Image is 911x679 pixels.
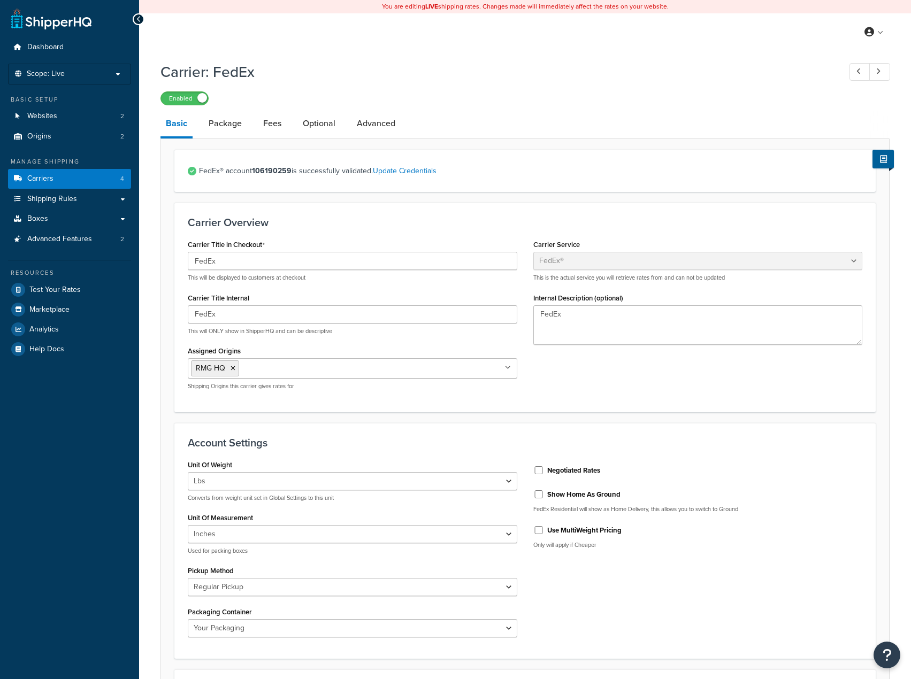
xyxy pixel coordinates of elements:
textarea: FedEx [533,305,863,345]
li: Carriers [8,169,131,189]
a: Optional [297,111,341,136]
span: Analytics [29,325,59,334]
label: Show Home As Ground [547,490,621,499]
label: Internal Description (optional) [533,294,623,302]
a: Next Record [869,63,890,81]
div: Resources [8,268,131,277]
p: This will ONLY show in ShipperHQ and can be descriptive [188,327,517,335]
button: Show Help Docs [872,150,894,168]
h1: Carrier: FedEx [160,61,830,82]
b: LIVE [425,2,438,11]
a: Advanced Features2 [8,229,131,249]
label: Assigned Origins [188,347,241,355]
span: Scope: Live [27,70,65,79]
div: Basic Setup [8,95,131,104]
label: Pickup Method [188,567,234,575]
a: Basic [160,111,193,138]
a: Marketplace [8,300,131,319]
a: Fees [258,111,287,136]
a: Websites2 [8,106,131,126]
span: Help Docs [29,345,64,354]
label: Carrier Service [533,241,580,249]
span: Boxes [27,214,48,223]
span: Dashboard [27,43,64,52]
a: Boxes [8,209,131,229]
label: Enabled [161,92,208,105]
label: Carrier Title Internal [188,294,249,302]
label: Unit Of Measurement [188,514,253,522]
div: Manage Shipping [8,157,131,166]
label: Use MultiWeight Pricing [547,526,622,535]
label: Unit Of Weight [188,461,232,469]
span: Origins [27,132,51,141]
strong: 106190259 [252,165,292,176]
li: Origins [8,127,131,146]
span: Marketplace [29,305,70,314]
a: Test Your Rates [8,280,131,299]
p: This will be displayed to customers at checkout [188,274,517,282]
span: 2 [120,235,124,244]
span: Advanced Features [27,235,92,244]
a: Analytics [8,320,131,339]
span: 4 [120,174,124,183]
span: Shipping Rules [27,195,77,204]
p: Used for packing boxes [188,547,517,555]
span: 2 [120,132,124,141]
a: Help Docs [8,339,131,359]
label: Packaging Container [188,608,252,616]
span: Websites [27,112,57,121]
a: Package [203,111,247,136]
a: Origins2 [8,127,131,146]
button: Open Resource Center [874,642,900,668]
li: Websites [8,106,131,126]
a: Carriers4 [8,169,131,189]
span: 2 [120,112,124,121]
a: Shipping Rules [8,189,131,209]
li: Advanced Features [8,229,131,249]
span: RMG HQ [196,362,225,374]
h3: Account Settings [188,437,862,449]
a: Advanced [351,111,401,136]
a: Update Credentials [373,165,437,176]
label: Carrier Title in Checkout [188,241,265,249]
span: Test Your Rates [29,286,81,295]
p: Converts from weight unit set in Global Settings to this unit [188,494,517,502]
p: FedEx Residential will show as Home Delivery, this allows you to switch to Ground [533,505,863,513]
p: This is the actual service you will retrieve rates from and can not be updated [533,274,863,282]
a: Previous Record [849,63,870,81]
p: Only will apply if Cheaper [533,541,863,549]
span: Carriers [27,174,53,183]
a: Dashboard [8,37,131,57]
p: Shipping Origins this carrier gives rates for [188,382,517,390]
h3: Carrier Overview [188,217,862,228]
label: Negotiated Rates [547,466,600,475]
span: FedEx® account is successfully validated. [199,164,862,179]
